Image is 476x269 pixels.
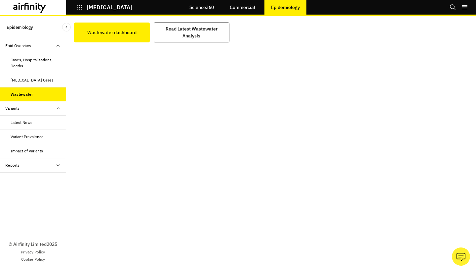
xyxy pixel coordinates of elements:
[450,2,456,13] button: Search
[9,241,57,248] p: © Airfinity Limited 2025
[87,4,132,10] p: [MEDICAL_DATA]
[21,256,45,262] a: Cookie Policy
[62,23,71,31] button: Close Sidebar
[11,77,54,83] div: [MEDICAL_DATA] Cases
[11,57,61,69] div: Cases, Hospitalisations, Deaths
[87,26,137,39] div: Wastewater dashboard
[11,148,43,154] div: Impact of Variants
[452,247,470,266] button: Ask our analysts
[21,249,45,255] a: Privacy Policy
[77,2,132,13] button: [MEDICAL_DATA]
[5,105,20,111] div: Variants
[158,26,225,39] div: Read Latest Wastewater Analysis
[5,43,31,49] div: Epid Overview
[7,21,33,33] p: Epidemiology
[5,162,20,168] div: Reports
[11,120,32,126] div: Latest News
[11,91,33,97] div: Wastewater
[11,134,44,140] div: Variant Prevalence
[271,5,300,10] p: Epidemiology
